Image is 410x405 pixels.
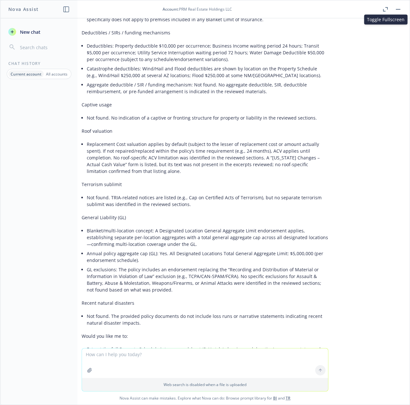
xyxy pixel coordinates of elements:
li: Extract the full Property Schedule into a spreadsheet (SoV-style) showing each location’s coverag... [87,345,328,361]
li: Not found. TRIA-related notices are listed (e.g., Cap on Certified Acts of Terrorism), but no sep... [87,193,328,209]
p: Recent natural disasters [82,300,328,306]
div: : PRM Real Estate Holdings LLC [163,6,232,12]
input: Search chats [19,43,70,52]
p: All accounts [46,71,67,77]
a: TR [286,395,290,401]
a: BI [273,395,277,401]
li: Deductibles: Property deductible $10,000 per occurrence; Business Income waiting period 24 hours;... [87,41,328,64]
p: Roof valuation [82,128,328,134]
p: Web search is disabled when a file is uploaded [86,382,324,387]
p: Current account [11,71,41,77]
li: GL exclusions: The policy includes an endorsement replacing the “Recording and Distribution of Ma... [87,265,328,294]
p: Would you like me to: [82,333,328,339]
li: Annual policy aggregate cap (GL): Yes. All Designated Locations Total General Aggregate Limit: $5... [87,249,328,265]
li: Not found. No indication of a captive or fronting structure for property or liability in the revi... [87,113,328,122]
p: Deductibles / SIRs / funding mechanisms [82,29,328,36]
span: Account [163,6,178,12]
p: Captive usage [82,101,328,108]
p: Terrorism sublimit [82,181,328,188]
p: General Liability (GL) [82,214,328,221]
li: Aggregate deductible / SIR / funding mechanism: Not found. No aggregate deductible, SIR, deductib... [87,80,328,96]
li: Not found. The provided policy documents do not include loss runs or narrative statements indicat... [87,311,328,328]
li: Replacement Cost valuation applies by default (subject to the lesser of replacement cost or amoun... [87,139,328,176]
span: New chat [19,29,40,35]
li: Catastrophe deductibles: Wind/Hail and Flood deductibles are shown by location on the Property Sc... [87,64,328,80]
h1: Nova Assist [8,6,39,13]
div: Toggle Fullscreen [364,14,407,24]
span: Nova Assist can make mistakes. Explore what Nova can do: Browse prompt library for and [3,392,407,405]
button: New chat [6,26,72,38]
li: Blanket/multi-location concept: A Designated Location General Aggregate Limit endorsement applies... [87,226,328,249]
div: Chat History [1,61,77,66]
